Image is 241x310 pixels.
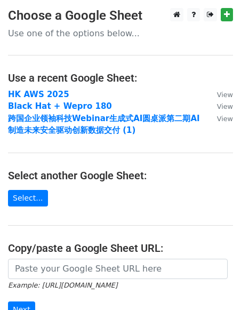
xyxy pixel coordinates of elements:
[206,90,233,99] a: View
[8,169,233,182] h4: Select another Google Sheet:
[8,8,233,23] h3: Choose a Google Sheet
[206,114,233,123] a: View
[8,28,233,39] p: Use one of the options below...
[8,114,200,136] a: 跨国企业领袖科技Webinar生成式AI圆桌派第二期AI制造未来安全驱动创新数据交付 (1)
[8,281,117,289] small: Example: [URL][DOMAIN_NAME]
[8,101,112,111] a: Black Hat + Wepro 180
[217,91,233,99] small: View
[217,115,233,123] small: View
[8,71,233,84] h4: Use a recent Google Sheet:
[8,190,48,206] a: Select...
[8,242,233,255] h4: Copy/paste a Google Sheet URL:
[8,259,228,279] input: Paste your Google Sheet URL here
[8,90,69,99] a: HK AWS 2025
